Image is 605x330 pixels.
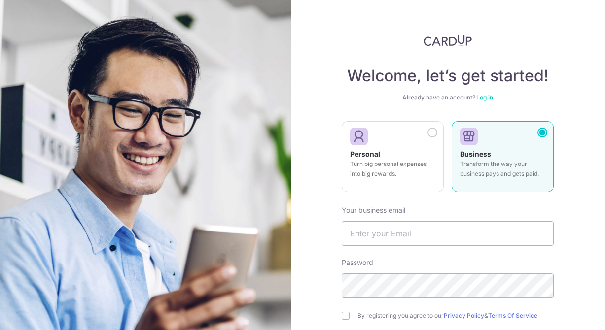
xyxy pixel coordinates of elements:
strong: Personal [350,150,380,158]
p: Turn big personal expenses into big rewards. [350,159,435,179]
input: Enter your Email [342,221,554,246]
label: Your business email [342,205,405,215]
a: Privacy Policy [444,312,484,319]
div: Already have an account? [342,94,554,101]
label: By registering you agree to our & [357,312,554,320]
a: Business Transform the way your business pays and gets paid. [452,121,554,198]
a: Log in [476,94,493,101]
a: Terms Of Service [488,312,537,319]
img: CardUp Logo [424,34,472,46]
p: Transform the way your business pays and gets paid. [460,159,545,179]
h4: Welcome, let’s get started! [342,66,554,86]
a: Personal Turn big personal expenses into big rewards. [342,121,444,198]
label: Password [342,258,373,267]
strong: Business [460,150,491,158]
